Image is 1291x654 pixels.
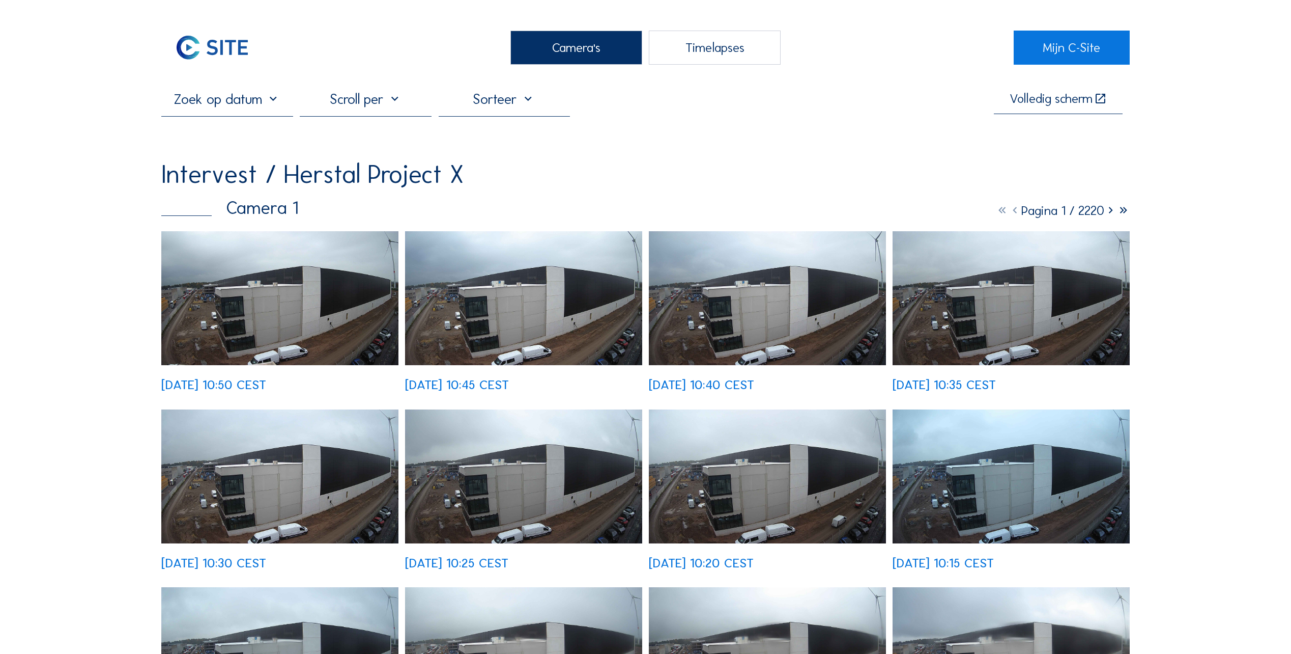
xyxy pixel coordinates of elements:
[893,557,994,569] div: [DATE] 10:15 CEST
[161,199,298,217] div: Camera 1
[1014,31,1130,65] a: Mijn C-Site
[893,378,996,391] div: [DATE] 10:35 CEST
[649,557,754,569] div: [DATE] 10:20 CEST
[649,410,886,543] img: image_53672702
[649,378,754,391] div: [DATE] 10:40 CEST
[649,231,886,365] img: image_53673271
[405,557,508,569] div: [DATE] 10:25 CEST
[893,410,1130,543] img: image_53672522
[161,31,277,65] a: C-SITE Logo
[161,378,266,391] div: [DATE] 10:50 CEST
[510,31,642,65] div: Camera's
[405,410,642,543] img: image_53672867
[1010,92,1093,105] div: Volledig scherm
[1021,203,1104,219] span: Pagina 1 / 2220
[893,231,1130,365] img: image_53673101
[649,31,781,65] div: Timelapses
[161,231,398,365] img: image_53673577
[405,378,509,391] div: [DATE] 10:45 CEST
[161,91,293,107] input: Zoek op datum 󰅀
[161,557,266,569] div: [DATE] 10:30 CEST
[161,410,398,543] img: image_53672944
[161,161,464,187] div: Intervest / Herstal Project X
[161,31,263,65] img: C-SITE Logo
[405,231,642,365] img: image_53673416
